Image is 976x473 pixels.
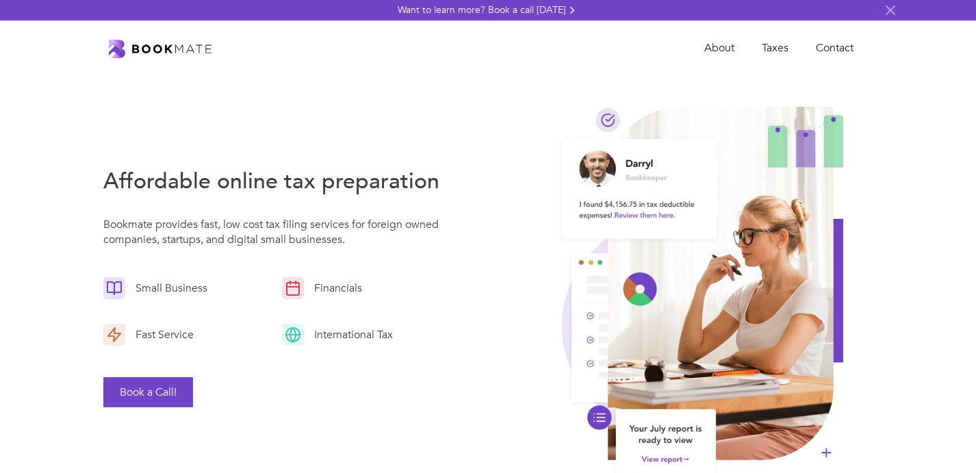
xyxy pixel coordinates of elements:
div: Fast Service [125,327,197,342]
div: Financials [304,281,365,296]
h3: Affordable online tax preparation [103,166,450,196]
a: Taxes [748,34,802,62]
a: About [691,34,748,62]
a: Contact [802,34,867,62]
p: Bookmate provides fast, low cost tax filing services for foreign owned companies, startups, and d... [103,217,450,254]
a: home [109,38,211,59]
button: Book a Call! [103,377,193,407]
div: International Tax [304,327,396,342]
div: Want to learn more? Book a call [DATE] [398,3,566,17]
a: Want to learn more? Book a call [DATE] [398,3,578,17]
div: Small Business [125,281,211,296]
